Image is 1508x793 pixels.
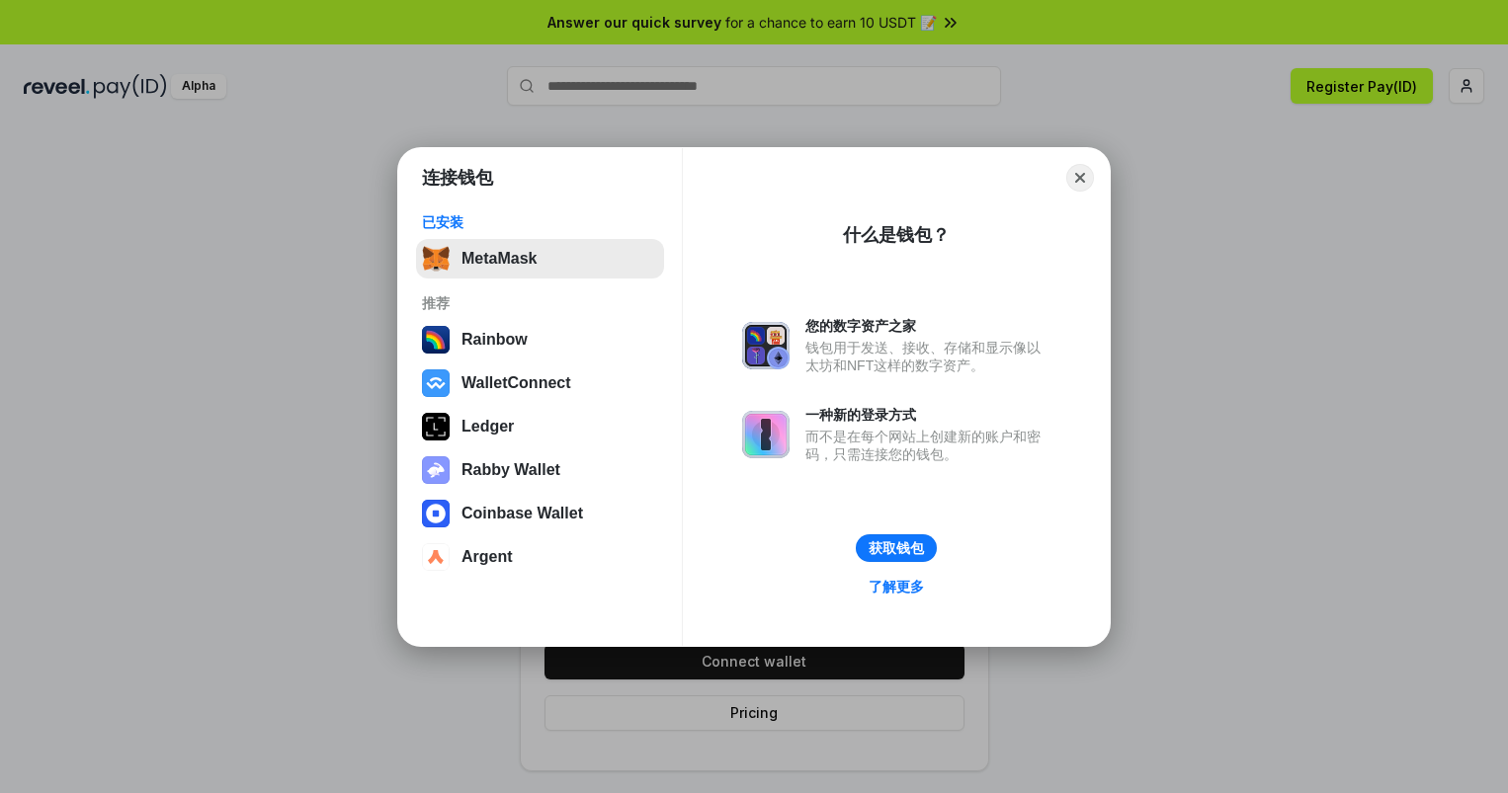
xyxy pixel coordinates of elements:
img: svg+xml,%3Csvg%20xmlns%3D%22http%3A%2F%2Fwww.w3.org%2F2000%2Fsvg%22%20width%3D%2228%22%20height%3... [422,413,450,440]
div: Rainbow [461,331,528,349]
div: 已安装 [422,213,658,231]
img: svg+xml,%3Csvg%20fill%3D%22none%22%20height%3D%2233%22%20viewBox%3D%220%200%2035%2033%22%20width%... [422,245,450,273]
div: WalletConnect [461,374,571,392]
img: svg+xml,%3Csvg%20width%3D%22120%22%20height%3D%22120%22%20viewBox%3D%220%200%20120%20120%22%20fil... [422,326,450,354]
button: WalletConnect [416,363,664,403]
button: Ledger [416,407,664,446]
div: Ledger [461,418,514,436]
img: svg+xml,%3Csvg%20xmlns%3D%22http%3A%2F%2Fwww.w3.org%2F2000%2Fsvg%22%20fill%3D%22none%22%20viewBox... [742,411,790,458]
img: svg+xml,%3Csvg%20width%3D%2228%22%20height%3D%2228%22%20viewBox%3D%220%200%2028%2028%22%20fill%3D... [422,500,450,527]
button: 获取钱包 [856,534,937,562]
div: 钱包用于发送、接收、存储和显示像以太坊和NFT这样的数字资产。 [805,339,1050,374]
button: Coinbase Wallet [416,494,664,533]
button: Rabby Wallet [416,450,664,490]
div: 什么是钱包？ [843,223,950,247]
div: 推荐 [422,294,658,312]
button: Rainbow [416,320,664,359]
div: 获取钱包 [869,539,924,557]
img: svg+xml,%3Csvg%20xmlns%3D%22http%3A%2F%2Fwww.w3.org%2F2000%2Fsvg%22%20fill%3D%22none%22%20viewBox... [422,456,450,484]
img: svg+xml,%3Csvg%20width%3D%2228%22%20height%3D%2228%22%20viewBox%3D%220%200%2028%2028%22%20fill%3D... [422,543,450,571]
div: 您的数字资产之家 [805,317,1050,335]
img: svg+xml,%3Csvg%20width%3D%2228%22%20height%3D%2228%22%20viewBox%3D%220%200%2028%2028%22%20fill%3D... [422,369,450,397]
div: Rabby Wallet [461,461,560,479]
button: Argent [416,537,664,577]
div: 而不是在每个网站上创建新的账户和密码，只需连接您的钱包。 [805,428,1050,463]
img: svg+xml,%3Csvg%20xmlns%3D%22http%3A%2F%2Fwww.w3.org%2F2000%2Fsvg%22%20fill%3D%22none%22%20viewBox... [742,322,790,369]
div: 了解更多 [869,578,924,595]
div: 一种新的登录方式 [805,406,1050,424]
button: MetaMask [416,239,664,278]
div: Argent [461,548,513,566]
div: Coinbase Wallet [461,505,583,522]
a: 了解更多 [857,574,936,599]
div: MetaMask [461,250,537,268]
h1: 连接钱包 [422,166,493,190]
button: Close [1066,164,1094,192]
